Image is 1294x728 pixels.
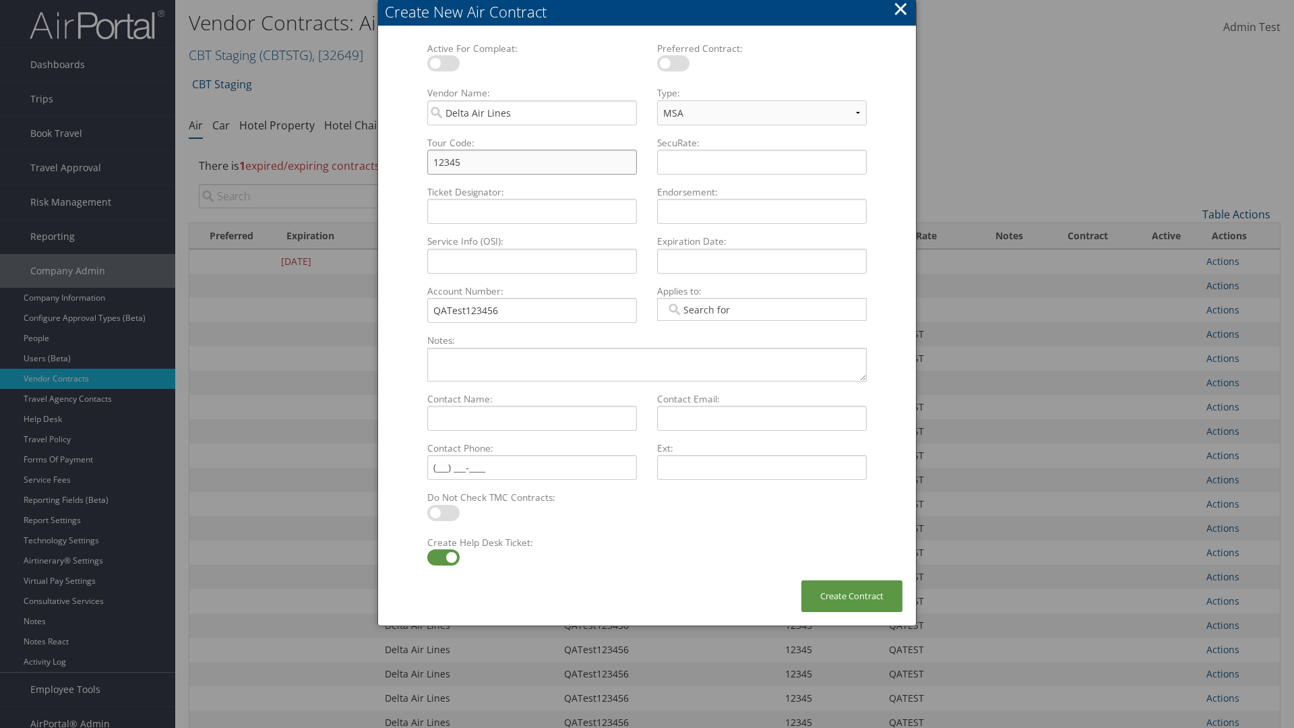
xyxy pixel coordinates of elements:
select: Type: [657,100,867,125]
label: Applies to: [652,284,872,298]
label: Contact Email: [652,392,872,406]
textarea: Notes: [427,348,867,382]
input: SecuRate: [657,150,867,175]
label: Service Info (OSI): [422,235,642,248]
input: Account Number: [427,298,637,323]
input: Applies to: [666,303,741,316]
label: Contact Phone: [422,442,642,455]
label: Account Number: [422,284,642,298]
input: Vendor Name: [427,100,637,125]
label: Preferred Contract: [652,42,872,55]
label: Expiration Date: [652,235,872,248]
label: Tour Code: [422,136,642,150]
button: Create Contract [801,580,902,612]
input: Expiration Date: [657,249,867,274]
label: Ticket Designator: [422,185,642,199]
div: Create New Air Contract [385,1,916,22]
input: Endorsement: [657,199,867,224]
label: Active For Compleat: [422,42,642,55]
label: Ext: [652,442,872,455]
label: SecuRate: [652,136,872,150]
input: Tour Code: [427,150,637,175]
input: Contact Phone: [427,455,637,480]
label: Create Help Desk Ticket: [422,536,642,549]
input: Contact Email: [657,406,867,431]
label: Vendor Name: [422,86,642,100]
label: Type: [652,86,872,100]
label: Contact Name: [422,392,642,406]
input: Ticket Designator: [427,199,637,224]
label: Do Not Check TMC Contracts: [422,491,642,504]
input: Ext: [657,455,867,480]
label: Notes: [422,334,872,347]
label: Endorsement: [652,185,872,199]
input: Service Info (OSI): [427,249,637,274]
input: Contact Name: [427,406,637,431]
